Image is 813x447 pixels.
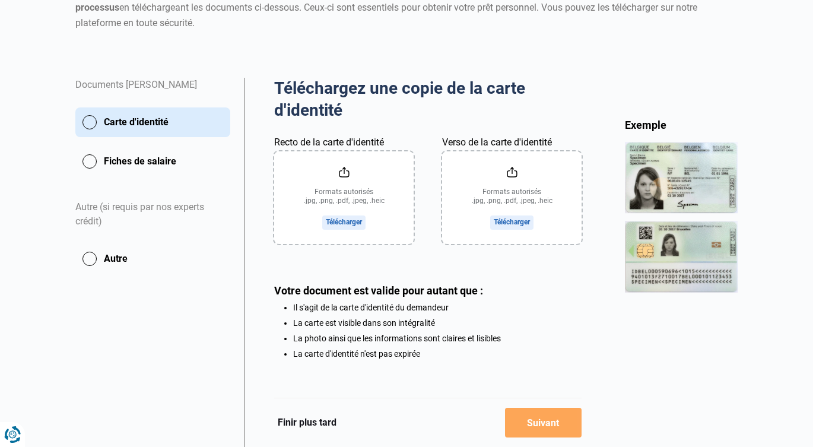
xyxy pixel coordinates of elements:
div: Autre (si requis par nos experts crédit) [75,186,230,244]
li: La photo ainsi que les informations sont claires et lisibles [293,334,582,343]
label: Recto de la carte d'identité [274,135,384,150]
li: La carte est visible dans son intégralité [293,318,582,328]
li: La carte d'identité n'est pas expirée [293,349,582,359]
div: Votre document est valide pour autant que : [274,284,582,297]
li: Il s'agit de la carte d'identité du demandeur [293,303,582,312]
h2: Téléchargez une copie de la carte d'identité [274,78,582,121]
div: Documents [PERSON_NAME] [75,78,230,107]
button: Fiches de salaire [75,147,230,176]
button: Carte d'identité [75,107,230,137]
button: Autre [75,244,230,274]
label: Verso de la carte d'identité [442,135,552,150]
button: Suivant [505,408,582,438]
button: Finir plus tard [274,415,340,430]
img: idCard [625,142,738,293]
div: Exemple [625,118,738,132]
